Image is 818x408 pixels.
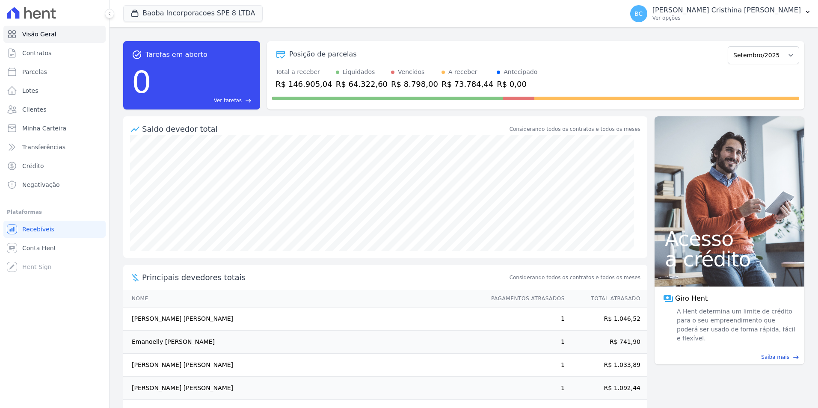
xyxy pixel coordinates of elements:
a: Minha Carteira [3,120,106,137]
a: Transferências [3,139,106,156]
span: Saiba mais [761,353,789,361]
td: R$ 1.092,44 [565,377,647,400]
div: Liquidados [343,68,375,77]
td: R$ 741,90 [565,331,647,354]
span: Ver tarefas [214,97,242,104]
div: Plataformas [7,207,102,217]
span: Clientes [22,105,46,114]
span: east [793,354,799,361]
a: Lotes [3,82,106,99]
span: Considerando todos os contratos e todos os meses [510,274,640,281]
a: Negativação [3,176,106,193]
div: R$ 146.905,04 [276,78,332,90]
a: Crédito [3,157,106,174]
td: 1 [483,354,565,377]
td: Emanoelly [PERSON_NAME] [123,331,483,354]
td: 1 [483,307,565,331]
td: 1 [483,331,565,354]
a: Parcelas [3,63,106,80]
td: [PERSON_NAME] [PERSON_NAME] [123,377,483,400]
a: Saiba mais east [660,353,799,361]
div: Posição de parcelas [289,49,357,59]
span: Recebíveis [22,225,54,234]
div: R$ 73.784,44 [442,78,493,90]
span: BC [634,11,643,17]
span: Parcelas [22,68,47,76]
td: R$ 1.046,52 [565,307,647,331]
span: Minha Carteira [22,124,66,133]
div: Total a receber [276,68,332,77]
div: Vencidos [398,68,424,77]
th: Pagamentos Atrasados [483,290,565,307]
div: R$ 0,00 [497,78,537,90]
button: BC [PERSON_NAME] Cristhina [PERSON_NAME] Ver opções [623,2,818,26]
span: A Hent determina um limite de crédito para o seu empreendimento que poderá ser usado de forma ráp... [675,307,796,343]
div: R$ 8.798,00 [391,78,438,90]
a: Clientes [3,101,106,118]
td: 1 [483,377,565,400]
span: Conta Hent [22,244,56,252]
div: R$ 64.322,60 [336,78,388,90]
td: [PERSON_NAME] [PERSON_NAME] [123,354,483,377]
p: [PERSON_NAME] Cristhina [PERSON_NAME] [652,6,801,15]
span: Transferências [22,143,65,151]
a: Contratos [3,44,106,62]
a: Conta Hent [3,239,106,257]
a: Recebíveis [3,221,106,238]
button: Baoba Incorporacoes SPE 8 LTDA [123,5,263,21]
div: Considerando todos os contratos e todos os meses [510,125,640,133]
span: Negativação [22,180,60,189]
span: Contratos [22,49,51,57]
td: R$ 1.033,89 [565,354,647,377]
span: Crédito [22,162,44,170]
span: Giro Hent [675,293,708,304]
div: Saldo devedor total [142,123,508,135]
span: Visão Geral [22,30,56,38]
div: A receber [448,68,477,77]
span: Lotes [22,86,39,95]
span: a crédito [665,249,794,269]
div: Antecipado [504,68,537,77]
p: Ver opções [652,15,801,21]
span: Tarefas em aberto [145,50,207,60]
span: task_alt [132,50,142,60]
span: east [245,98,252,104]
a: Visão Geral [3,26,106,43]
div: 0 [132,60,151,104]
a: Ver tarefas east [155,97,252,104]
th: Nome [123,290,483,307]
td: [PERSON_NAME] [PERSON_NAME] [123,307,483,331]
th: Total Atrasado [565,290,647,307]
span: Acesso [665,228,794,249]
span: Principais devedores totais [142,272,508,283]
